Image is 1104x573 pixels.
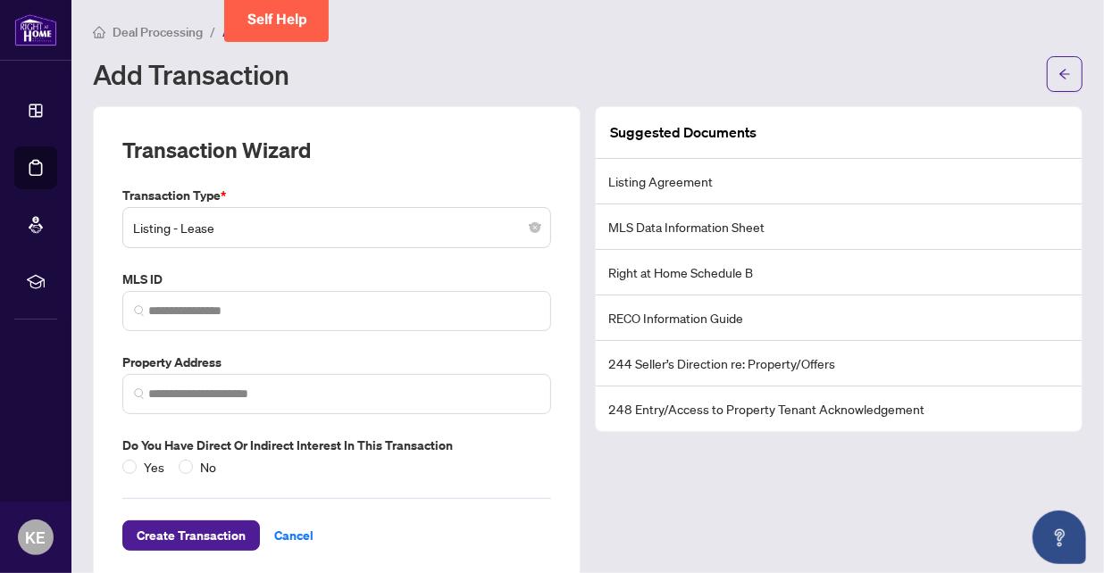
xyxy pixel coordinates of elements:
label: Transaction Type [122,186,551,205]
li: / [210,21,215,42]
span: Add Transaction [222,24,314,40]
img: search_icon [134,388,145,399]
article: Suggested Documents [610,121,757,144]
h1: Add Transaction [93,60,289,88]
img: logo [14,13,57,46]
span: Listing - Lease [133,211,540,245]
button: Create Transaction [122,520,260,551]
span: arrow-left [1058,68,1071,80]
span: No [193,457,223,477]
span: Deal Processing [113,24,203,40]
span: Cancel [274,521,314,550]
label: Property Address [122,353,551,372]
span: KE [26,525,46,550]
li: 248 Entry/Access to Property Tenant Acknowledgement [596,386,1082,431]
label: MLS ID [122,270,551,289]
li: MLS Data Information Sheet [596,204,1082,250]
li: Listing Agreement [596,159,1082,204]
label: Do you have direct or indirect interest in this transaction [122,436,551,455]
button: Open asap [1033,511,1086,564]
li: RECO Information Guide [596,295,1082,341]
span: Yes [137,457,171,477]
span: close-circle [530,222,540,233]
img: search_icon [134,305,145,316]
h2: Transaction Wizard [122,136,311,164]
span: Self Help [247,11,307,28]
span: home [93,26,105,38]
button: Cancel [260,520,328,551]
span: Create Transaction [137,521,246,550]
li: Right at Home Schedule B [596,250,1082,295]
li: 244 Seller’s Direction re: Property/Offers [596,341,1082,386]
